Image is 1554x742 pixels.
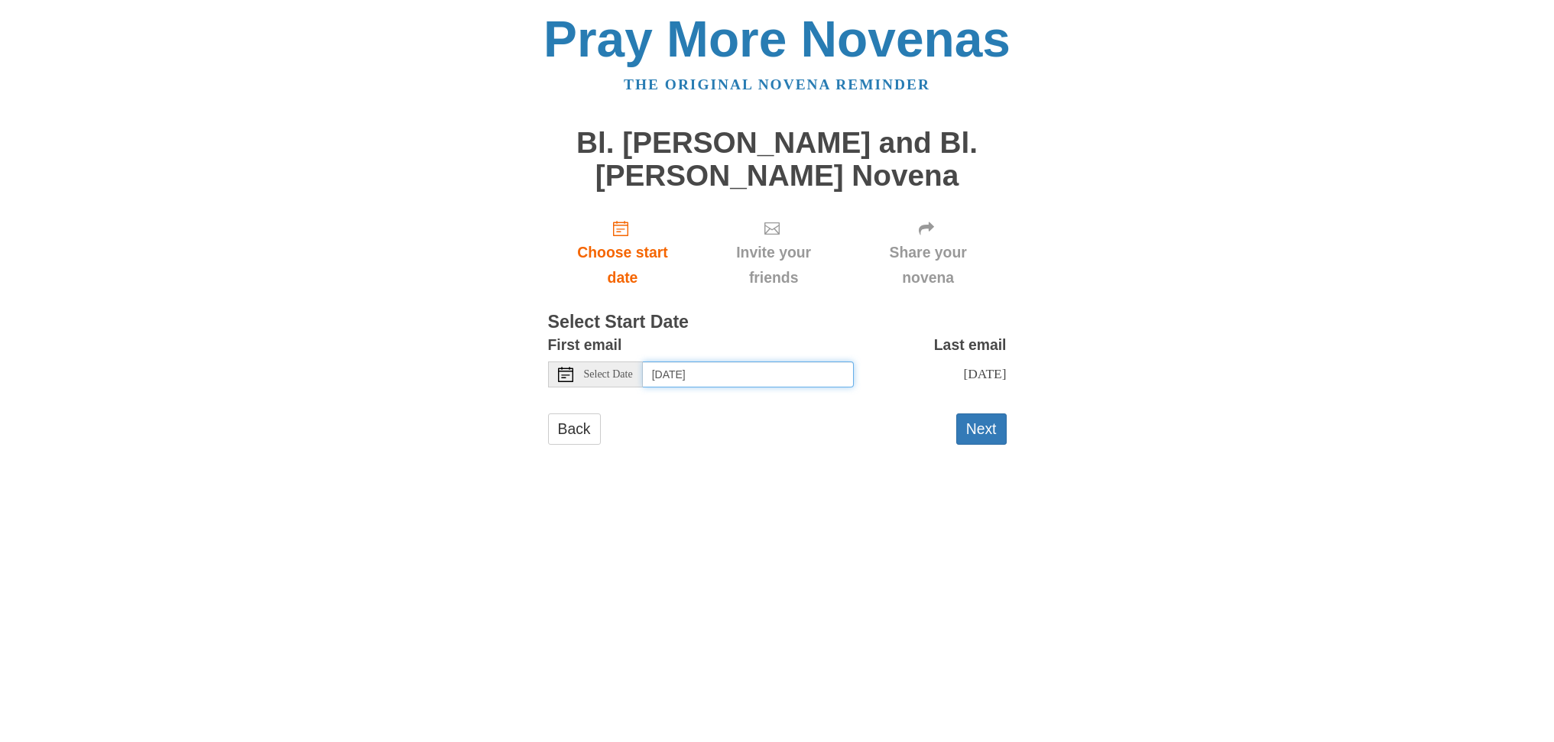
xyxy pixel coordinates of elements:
[543,11,1011,67] a: Pray More Novenas
[934,332,1007,358] label: Last email
[548,127,1007,192] h1: Bl. [PERSON_NAME] and Bl. [PERSON_NAME] Novena
[548,332,622,358] label: First email
[624,76,930,92] a: The original novena reminder
[963,366,1006,381] span: [DATE]
[548,313,1007,332] h3: Select Start Date
[956,413,1007,445] button: Next
[697,207,849,298] div: Click "Next" to confirm your start date first.
[850,207,1007,298] div: Click "Next" to confirm your start date first.
[584,369,633,380] span: Select Date
[563,240,683,290] span: Choose start date
[865,240,991,290] span: Share your novena
[548,207,698,298] a: Choose start date
[712,240,834,290] span: Invite your friends
[548,413,601,445] a: Back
